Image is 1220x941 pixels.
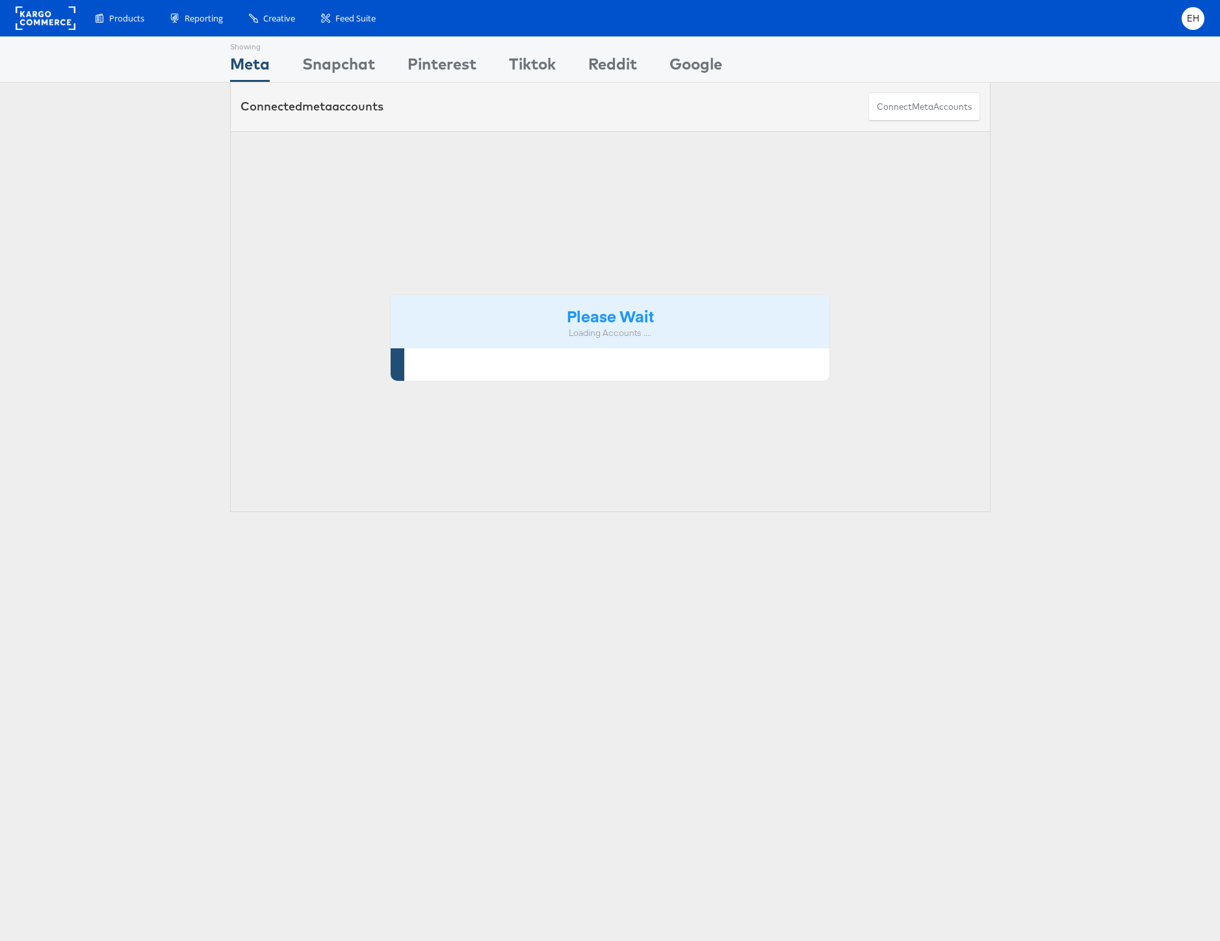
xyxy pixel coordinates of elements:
span: meta [302,99,332,114]
div: Tiktok [509,53,556,82]
span: Feed Suite [335,12,376,25]
div: Google [669,53,722,82]
strong: Please Wait [567,305,654,326]
div: Snapchat [302,53,375,82]
span: Reporting [185,12,223,25]
span: Products [109,12,144,25]
button: ConnectmetaAccounts [868,92,980,122]
span: Creative [263,12,295,25]
div: Reddit [588,53,637,82]
span: meta [912,101,933,113]
div: Meta [230,53,270,82]
div: Pinterest [408,53,476,82]
div: Connected accounts [240,98,383,115]
div: Loading Accounts .... [400,327,820,339]
div: Showing [230,37,270,53]
span: EH [1187,14,1200,23]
